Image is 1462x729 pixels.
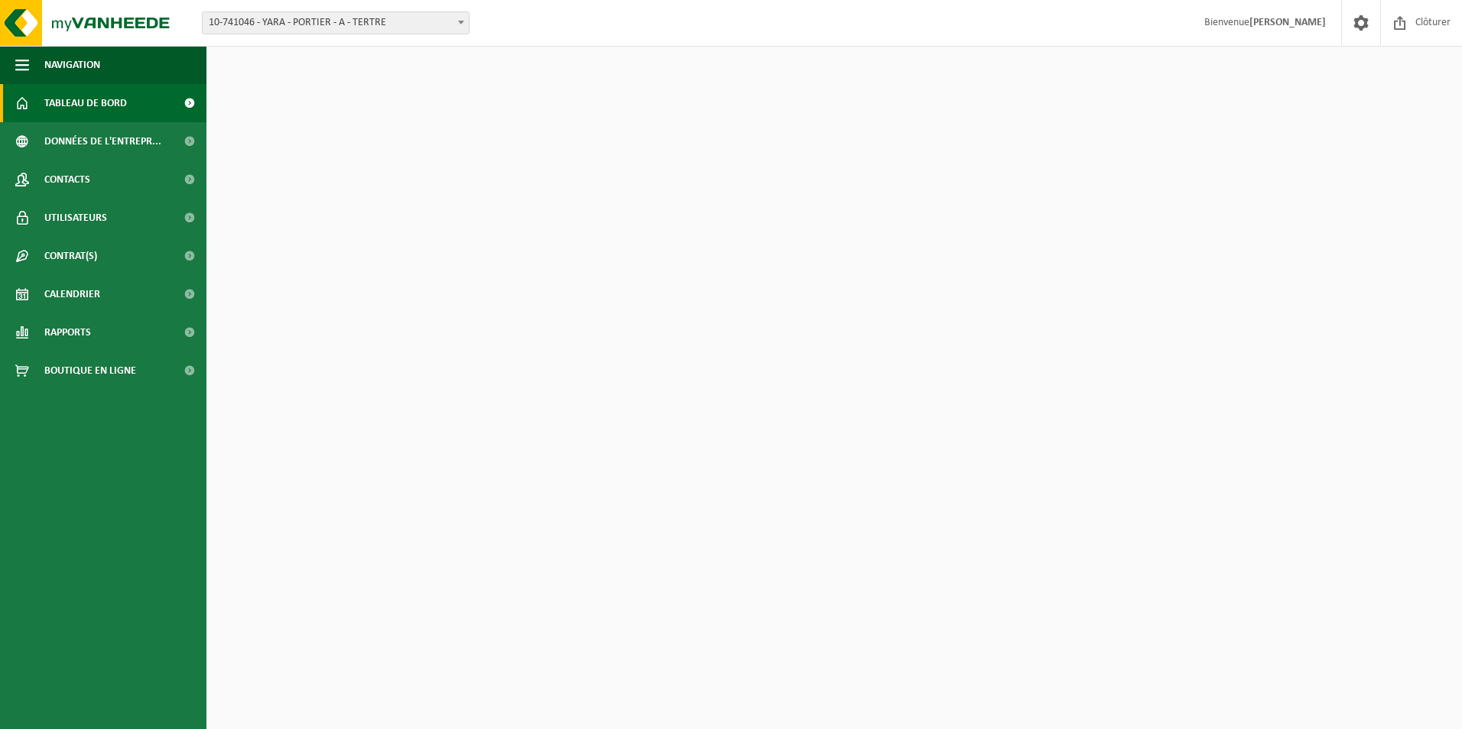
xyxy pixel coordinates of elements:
span: Rapports [44,313,91,352]
span: Boutique en ligne [44,352,136,390]
span: Navigation [44,46,100,84]
span: Contrat(s) [44,237,97,275]
span: Tableau de bord [44,84,127,122]
span: 10-741046 - YARA - PORTIER - A - TERTRE [202,11,469,34]
strong: [PERSON_NAME] [1249,17,1326,28]
span: 10-741046 - YARA - PORTIER - A - TERTRE [203,12,469,34]
span: Contacts [44,160,90,199]
span: Données de l'entrepr... [44,122,161,160]
span: Utilisateurs [44,199,107,237]
span: Calendrier [44,275,100,313]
